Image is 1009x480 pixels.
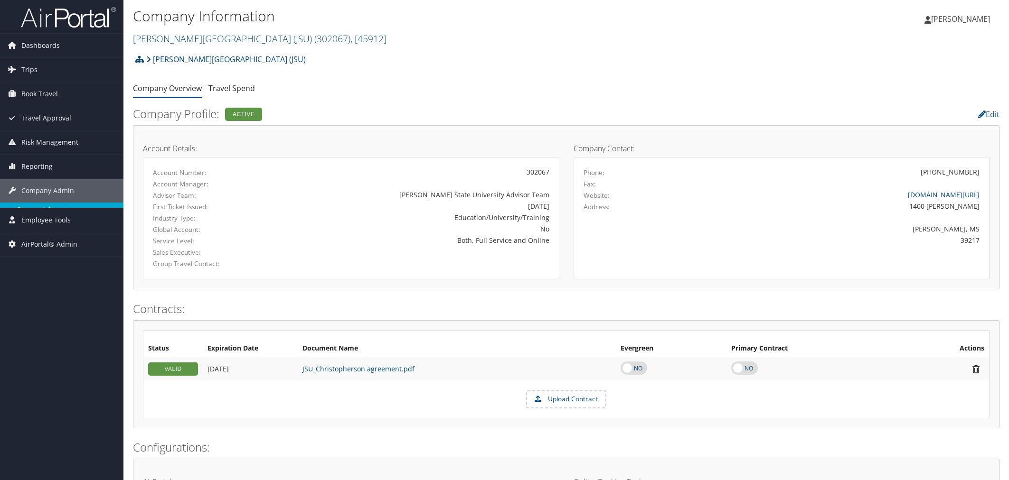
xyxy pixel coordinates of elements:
[21,6,116,28] img: airportal-logo.png
[153,213,275,223] label: Industry Type:
[153,191,275,200] label: Advisor Team:
[153,225,275,234] label: Global Account:
[207,365,293,373] div: Add/Edit Date
[153,236,275,246] label: Service Level:
[290,201,549,211] div: [DATE]
[203,340,298,357] th: Expiration Date
[290,190,549,200] div: [PERSON_NAME] State University Advisor Team
[21,106,71,130] span: Travel Approval
[290,212,549,222] div: Education/University/Training
[726,340,899,357] th: Primary Contract
[290,167,549,177] div: 302067
[153,202,275,212] label: First Ticket Issued:
[584,191,610,200] label: Website:
[208,83,255,93] a: Travel Spend
[133,106,706,122] h2: Company Profile:
[21,179,74,203] span: Company Admin
[153,259,275,268] label: Group Travel Contact:
[21,208,71,232] span: Employee Tools
[931,14,990,24] span: [PERSON_NAME]
[225,108,262,121] div: Active
[968,364,984,374] i: Remove Contract
[302,364,415,373] a: JSU_Christopherson agreement.pdf
[21,34,60,57] span: Dashboards
[574,145,990,152] h4: Company Contact:
[584,168,604,177] label: Phone:
[686,224,980,234] div: [PERSON_NAME], MS
[584,202,610,212] label: Address:
[924,5,1000,33] a: [PERSON_NAME]
[153,168,275,177] label: Account Number:
[921,167,980,177] div: [PHONE_NUMBER]
[899,340,989,357] th: Actions
[153,248,275,257] label: Sales Executive:
[133,439,1000,455] h2: Configurations:
[133,32,387,45] a: [PERSON_NAME][GEOGRAPHIC_DATA] (JSU)
[21,155,53,178] span: Reporting
[21,130,78,154] span: Risk Management
[133,6,711,26] h1: Company Information
[207,364,229,373] span: [DATE]
[584,179,596,189] label: Fax:
[616,340,726,357] th: Evergreen
[21,232,77,256] span: AirPortal® Admin
[133,301,1000,317] h2: Contracts:
[290,235,549,245] div: Both, Full Service and Online
[148,362,198,376] div: VALID
[143,340,203,357] th: Status
[290,224,549,234] div: No
[298,340,616,357] th: Document Name
[143,145,559,152] h4: Account Details:
[146,50,306,69] a: [PERSON_NAME][GEOGRAPHIC_DATA] (JSU)
[978,109,1000,120] a: Edit
[908,190,980,199] a: [DOMAIN_NAME][URL]
[686,235,980,245] div: 39217
[686,201,980,211] div: 1400 [PERSON_NAME]
[527,391,605,407] label: Upload Contract
[21,58,38,82] span: Trips
[153,179,275,189] label: Account Manager:
[314,32,350,45] span: ( 302067 )
[21,82,58,106] span: Book Travel
[350,32,387,45] span: , [ 45912 ]
[133,83,202,93] a: Company Overview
